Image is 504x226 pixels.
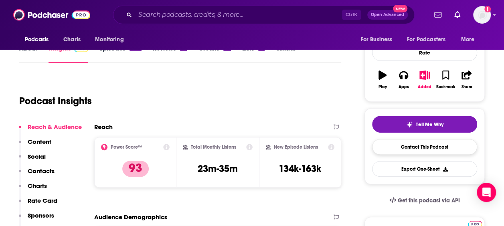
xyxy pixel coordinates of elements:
[436,85,455,89] div: Bookmark
[28,153,46,160] p: Social
[58,32,85,47] a: Charts
[28,182,47,190] p: Charts
[473,6,491,24] button: Show profile menu
[406,121,413,128] img: tell me why sparkle
[19,197,57,212] button: Rate Card
[28,123,82,131] p: Reach & Audience
[19,153,46,167] button: Social
[461,34,475,45] span: More
[153,44,187,63] a: Reviews10
[473,6,491,24] span: Logged in as AtriaBooks
[414,65,435,94] button: Added
[355,32,402,47] button: open menu
[19,167,55,182] button: Contacts
[372,116,477,133] button: tell me why sparkleTell Me Why
[393,65,414,94] button: Apps
[191,144,236,150] h2: Total Monthly Listens
[25,34,49,45] span: Podcasts
[122,161,149,177] p: 93
[398,197,460,204] span: Get this podcast via API
[383,191,466,210] a: Get this podcast via API
[198,163,238,175] h3: 23m-35m
[274,144,318,150] h2: New Episode Listens
[19,182,47,197] button: Charts
[407,34,445,45] span: For Podcasters
[379,85,387,89] div: Play
[477,183,496,202] div: Open Intercom Messenger
[431,8,445,22] a: Show notifications dropdown
[111,144,142,150] h2: Power Score™
[416,121,443,128] span: Tell Me Why
[28,212,54,219] p: Sponsors
[198,44,231,63] a: Credits89
[95,34,123,45] span: Monitoring
[19,44,37,63] a: About
[63,34,81,45] span: Charts
[372,44,477,61] div: Rate
[19,32,59,47] button: open menu
[461,85,472,89] div: Share
[99,44,142,63] a: Episodes2623
[435,65,456,94] button: Bookmark
[19,95,92,107] h1: Podcast Insights
[371,13,404,17] span: Open Advanced
[399,85,409,89] div: Apps
[451,8,464,22] a: Show notifications dropdown
[279,163,321,175] h3: 134k-163k
[19,138,51,153] button: Content
[455,32,485,47] button: open menu
[367,10,408,20] button: Open AdvancedNew
[342,10,361,20] span: Ctrl K
[456,65,477,94] button: Share
[372,139,477,155] a: Contact This Podcast
[360,34,392,45] span: For Business
[393,5,407,12] span: New
[372,65,393,94] button: Play
[473,6,491,24] img: User Profile
[13,7,90,22] img: Podchaser - Follow, Share and Rate Podcasts
[28,197,57,204] p: Rate Card
[89,32,134,47] button: open menu
[484,6,491,12] svg: Add a profile image
[19,123,82,138] button: Reach & Audience
[276,44,296,63] a: Similar
[135,8,342,21] input: Search podcasts, credits, & more...
[418,85,431,89] div: Added
[28,138,51,145] p: Content
[49,44,88,63] a: InsightsPodchaser Pro
[94,123,113,131] h2: Reach
[113,6,415,24] div: Search podcasts, credits, & more...
[402,32,457,47] button: open menu
[372,161,477,177] button: Export One-Sheet
[94,213,167,221] h2: Audience Demographics
[242,44,265,63] a: Lists13
[28,167,55,175] p: Contacts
